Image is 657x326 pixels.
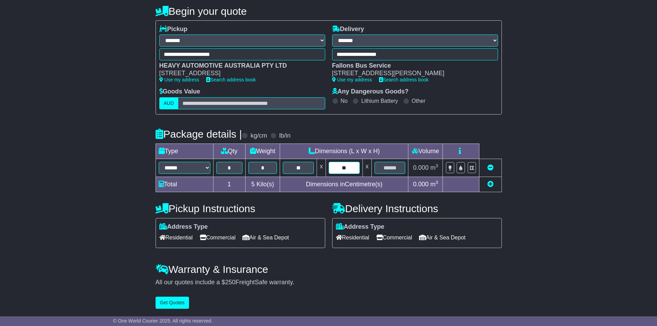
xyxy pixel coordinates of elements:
[156,128,242,140] h4: Package details |
[225,279,236,286] span: 250
[159,232,193,243] span: Residential
[332,88,409,96] label: Any Dangerous Goods?
[430,164,438,171] span: m
[113,318,213,324] span: © One World Courier 2025. All rights reserved.
[156,177,213,192] td: Total
[156,6,502,17] h4: Begin your quote
[379,77,429,82] a: Search address book
[336,223,385,231] label: Address Type
[156,279,502,286] div: All our quotes include a $ FreightSafe warranty.
[280,144,408,159] td: Dimensions (L x W x H)
[412,98,426,104] label: Other
[213,144,245,159] td: Qty
[245,144,280,159] td: Weight
[332,203,502,214] h4: Delivery Instructions
[245,177,280,192] td: Kilo(s)
[159,223,208,231] label: Address Type
[242,232,289,243] span: Air & Sea Depot
[332,26,364,33] label: Delivery
[408,144,443,159] td: Volume
[159,26,188,33] label: Pickup
[413,181,429,188] span: 0.000
[419,232,466,243] span: Air & Sea Depot
[280,177,408,192] td: Dimensions in Centimetre(s)
[332,62,491,70] div: Fallons Bus Service
[156,264,502,275] h4: Warranty & Insurance
[341,98,348,104] label: No
[361,98,398,104] label: Lithium Battery
[159,77,199,82] a: Use my address
[332,77,372,82] a: Use my address
[159,62,318,70] div: HEAVY AUTOMOTIVE AUSTRALIA PTY LTD
[487,164,494,171] a: Remove this item
[317,159,326,177] td: x
[159,97,179,109] label: AUD
[156,144,213,159] td: Type
[206,77,256,82] a: Search address book
[279,132,290,140] label: lb/in
[436,180,438,185] sup: 3
[436,163,438,168] sup: 3
[159,70,318,77] div: [STREET_ADDRESS]
[376,232,412,243] span: Commercial
[430,181,438,188] span: m
[332,70,491,77] div: [STREET_ADDRESS][PERSON_NAME]
[250,132,267,140] label: kg/cm
[362,159,371,177] td: x
[251,181,255,188] span: 5
[336,232,369,243] span: Residential
[156,203,325,214] h4: Pickup Instructions
[213,177,245,192] td: 1
[487,181,494,188] a: Add new item
[200,232,236,243] span: Commercial
[156,297,189,309] button: Get Quotes
[159,88,200,96] label: Goods Value
[413,164,429,171] span: 0.000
